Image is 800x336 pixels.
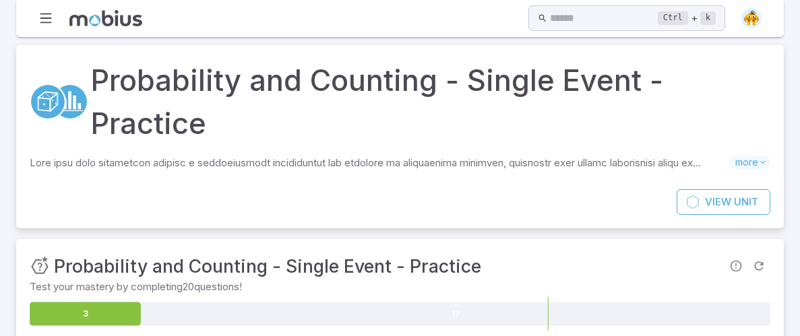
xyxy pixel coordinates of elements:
[52,83,88,120] a: Statistics
[677,189,770,215] a: ViewUnit
[658,10,716,26] div: +
[30,83,66,120] a: Probability
[700,11,716,25] kbd: k
[747,255,770,277] span: Refresh Question
[91,59,770,145] h1: Probability and Counting - Single Event - Practice
[30,279,770,294] p: Test your mastery by completing 20 questions!
[725,255,747,277] span: Report an issue with the question
[734,195,758,209] span: Unit
[658,11,688,25] kbd: Ctrl
[54,253,481,279] h3: Probability and Counting - Single Event - Practice
[741,8,762,28] img: semi-circle.svg
[30,156,730,170] p: Lore ipsu dolo sitametcon adipisc e seddoeiusmodt incididuntut lab etdolore ma aliquaenima minimv...
[705,195,731,209] span: View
